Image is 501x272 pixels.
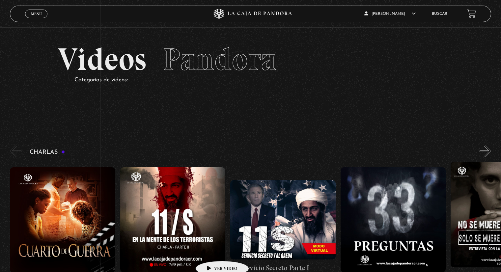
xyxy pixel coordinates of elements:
[58,44,443,75] h2: Videos
[30,149,65,155] h3: Charlas
[432,12,447,16] a: Buscar
[467,9,476,18] a: View your shopping cart
[163,41,277,78] span: Pandora
[29,17,44,22] span: Cerrar
[31,12,42,16] span: Menu
[364,12,416,16] span: [PERSON_NAME]
[10,146,21,157] button: Previous
[480,146,491,157] button: Next
[74,75,443,85] p: Categorías de videos:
